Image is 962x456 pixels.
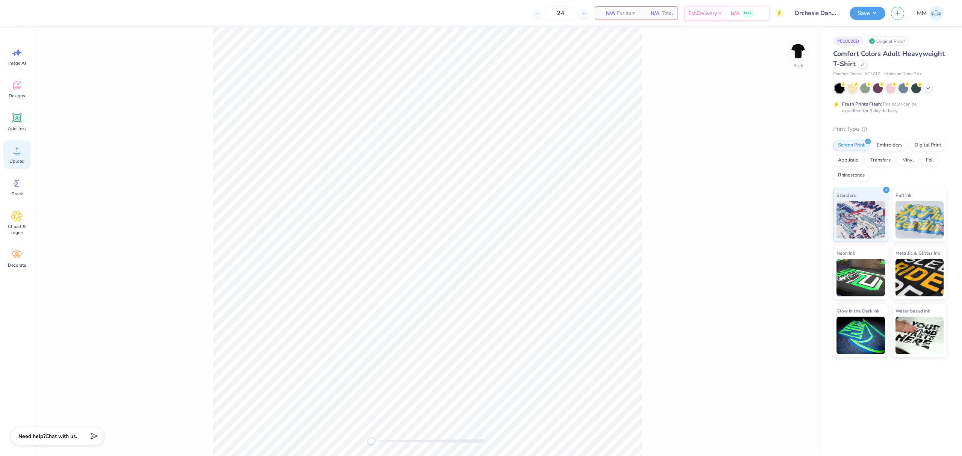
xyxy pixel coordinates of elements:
span: Standard [836,191,856,199]
span: N/A [644,9,659,17]
div: Foil [921,155,939,166]
img: Neon Ink [836,259,885,296]
span: Glow in the Dark Ink [836,307,879,315]
span: Greek [11,191,23,197]
strong: Need help? [18,433,45,440]
button: Save [850,7,885,20]
img: Standard [836,201,885,239]
span: N/A [600,9,615,17]
div: Back [793,62,803,69]
div: This color can be expedited for 5 day delivery. [842,101,935,114]
span: Chat with us. [45,433,77,440]
div: # 518025D [833,36,863,46]
span: N/A [731,9,740,17]
span: Comfort Colors [833,71,861,77]
span: Decorate [8,262,26,268]
img: Glow in the Dark Ink [836,317,885,354]
img: Back [791,44,806,59]
div: Screen Print [833,140,870,151]
input: Untitled Design [789,6,844,21]
span: Total [662,9,673,17]
span: Water based Ink [895,307,930,315]
span: # C1717 [865,71,880,77]
a: MM [914,6,947,21]
span: Minimum Order: 24 + [884,71,922,77]
img: Mariah Myssa Salurio [929,6,944,21]
span: Free [744,11,751,16]
span: Designs [9,93,25,99]
span: Clipart & logos [5,223,29,236]
div: Vinyl [898,155,919,166]
span: Upload [9,158,24,164]
span: Add Text [8,125,26,131]
div: Original Proof [867,36,909,46]
span: MM [917,9,927,18]
div: Digital Print [910,140,946,151]
div: Print Type [833,125,947,133]
div: Embroidery [872,140,908,151]
span: Neon Ink [836,249,855,257]
img: Metallic & Glitter Ink [895,259,944,296]
span: Per Item [617,9,635,17]
span: Est. Delivery [688,9,717,17]
span: Metallic & Glitter Ink [895,249,940,257]
div: Rhinestones [833,170,870,181]
span: Comfort Colors Adult Heavyweight T-Shirt [833,49,945,68]
strong: Fresh Prints Flash: [842,101,882,107]
input: – – [546,6,575,20]
img: Water based Ink [895,317,944,354]
div: Transfers [865,155,895,166]
div: Accessibility label [368,437,375,445]
span: Image AI [8,60,26,66]
img: Puff Ink [895,201,944,239]
div: Applique [833,155,863,166]
span: Puff Ink [895,191,911,199]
